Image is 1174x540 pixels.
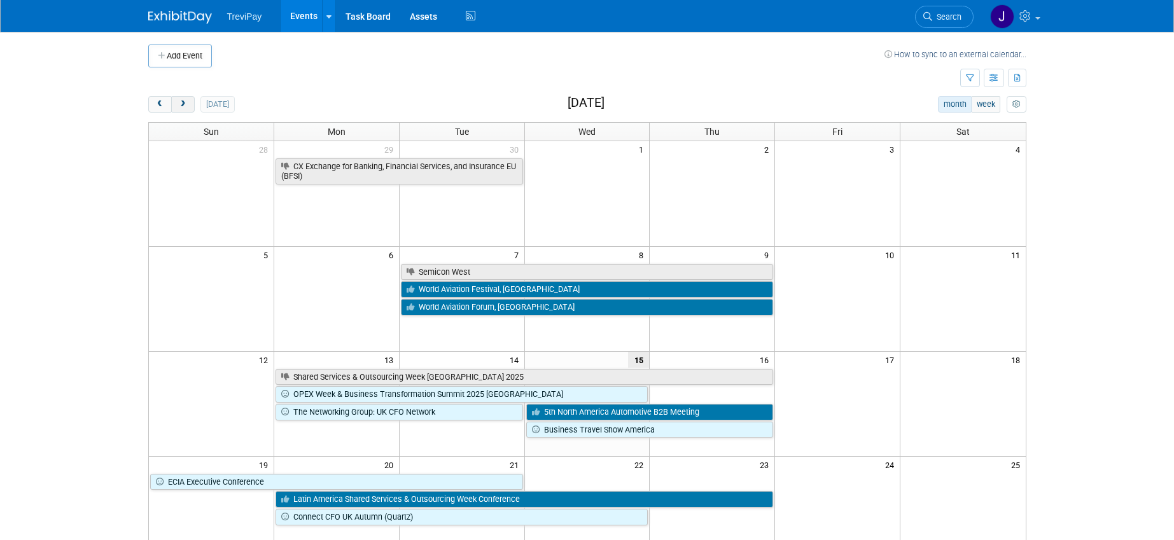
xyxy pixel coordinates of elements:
span: TreviPay [227,11,262,22]
span: 5 [262,247,274,263]
button: [DATE] [200,96,234,113]
span: Sat [956,127,970,137]
span: 14 [508,352,524,368]
a: Shared Services & Outsourcing Week [GEOGRAPHIC_DATA] 2025 [276,369,773,385]
span: 28 [258,141,274,157]
span: 16 [758,352,774,368]
a: Latin America Shared Services & Outsourcing Week Conference [276,491,773,508]
span: 13 [383,352,399,368]
button: Add Event [148,45,212,67]
span: 24 [884,457,900,473]
span: 3 [888,141,900,157]
span: 23 [758,457,774,473]
button: myCustomButton [1007,96,1026,113]
a: Search [915,6,974,28]
span: Thu [704,127,720,137]
span: 8 [638,247,649,263]
span: 10 [884,247,900,263]
a: World Aviation Forum, [GEOGRAPHIC_DATA] [401,299,774,315]
span: 11 [1010,247,1026,263]
span: 15 [628,352,649,368]
img: Jim Salerno [990,4,1014,29]
img: ExhibitDay [148,11,212,24]
a: The Networking Group: UK CFO Network [276,404,523,420]
button: prev [148,96,172,113]
span: 12 [258,352,274,368]
button: month [938,96,972,113]
span: Tue [455,127,469,137]
span: 22 [633,457,649,473]
h2: [DATE] [568,96,604,110]
a: How to sync to an external calendar... [884,50,1026,59]
span: 30 [508,141,524,157]
a: World Aviation Festival, [GEOGRAPHIC_DATA] [401,281,774,298]
a: 5th North America Automotive B2B Meeting [526,404,774,420]
span: 20 [383,457,399,473]
a: CX Exchange for Banking, Financial Services, and Insurance EU (BFSI) [276,158,523,184]
span: Search [932,12,961,22]
span: Mon [328,127,346,137]
span: Fri [832,127,842,137]
a: Connect CFO UK Autumn (Quartz) [276,509,648,525]
i: Personalize Calendar [1012,100,1021,109]
span: 4 [1014,141,1026,157]
span: 19 [258,457,274,473]
span: 21 [508,457,524,473]
span: 2 [763,141,774,157]
button: next [171,96,195,113]
span: 18 [1010,352,1026,368]
button: week [971,96,1000,113]
span: 7 [513,247,524,263]
a: Business Travel Show America [526,422,774,438]
a: Semicon West [401,264,774,280]
span: 17 [884,352,900,368]
span: 1 [638,141,649,157]
a: OPEX Week & Business Transformation Summit 2025 [GEOGRAPHIC_DATA] [276,386,648,403]
span: 25 [1010,457,1026,473]
span: Wed [578,127,596,137]
span: 6 [388,247,399,263]
span: 29 [383,141,399,157]
span: 9 [763,247,774,263]
span: Sun [204,127,219,137]
a: ECIA Executive Conference [150,474,523,490]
